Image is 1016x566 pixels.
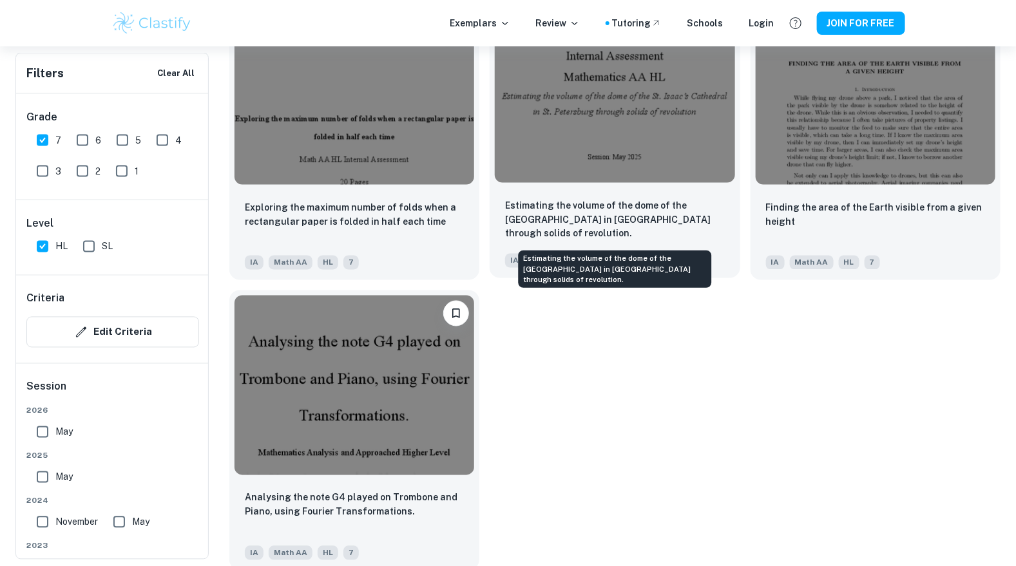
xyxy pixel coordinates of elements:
span: 7 [55,133,61,147]
span: 1 [135,164,139,178]
span: IA [505,254,524,268]
span: May [55,425,73,439]
span: 2023 [26,540,199,552]
img: Clastify logo [111,10,193,36]
p: Analysing the note G4 played on Trombone and Piano, using Fourier Transformations. [245,491,464,519]
p: Review [536,16,580,30]
h6: Criteria [26,291,64,307]
span: 3 [55,164,61,178]
span: 6 [95,133,101,147]
div: Estimating the volume of the dome of the [GEOGRAPHIC_DATA] in [GEOGRAPHIC_DATA] through solids of... [519,250,712,288]
span: May [132,515,149,529]
span: HL [55,240,68,254]
a: Schools [687,16,724,30]
span: HL [839,256,859,270]
p: Exemplars [450,16,510,30]
p: Finding the area of the Earth visible from a given height [766,200,985,229]
h6: Session [26,379,199,405]
span: Math AA [269,256,312,270]
span: IA [245,546,264,560]
button: Help and Feedback [785,12,807,34]
button: Clear All [154,64,198,83]
span: IA [766,256,785,270]
h6: Level [26,216,199,231]
p: Exploring the maximum number of folds when a rectangular paper is folded in half each time [245,200,464,229]
h6: Grade [26,109,199,125]
img: Math AA IA example thumbnail: Exploring the maximum number of folds wh [235,5,474,185]
span: HL [318,256,338,270]
span: November [55,515,98,529]
span: IA [245,256,264,270]
span: 7 [343,546,359,560]
button: JOIN FOR FREE [817,12,905,35]
span: 7 [865,256,880,270]
span: 4 [175,133,182,147]
span: 2 [95,164,101,178]
span: SL [102,240,113,254]
span: Math AA [269,546,312,560]
span: Math AA [790,256,834,270]
a: Login [749,16,774,30]
a: Tutoring [612,16,662,30]
button: Edit Criteria [26,317,199,348]
span: May [55,470,73,484]
span: 2025 [26,450,199,462]
button: Please log in to bookmark exemplars [443,301,469,326]
span: 5 [135,133,141,147]
p: Estimating the volume of the dome of the St. Isaac’s Cathedral in St. Petersburg through solids o... [505,198,724,241]
span: 2024 [26,495,199,507]
img: Math AA IA example thumbnail: Estimating the volume of the dome of the [495,3,734,183]
img: Math AA IA example thumbnail: Analysing the note G4 played on Trombone [235,296,474,475]
span: HL [318,546,338,560]
img: Math AA IA example thumbnail: Finding the area of the Earth visible fr [756,5,995,185]
h6: Filters [26,64,64,82]
span: 7 [343,256,359,270]
span: 2026 [26,405,199,417]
